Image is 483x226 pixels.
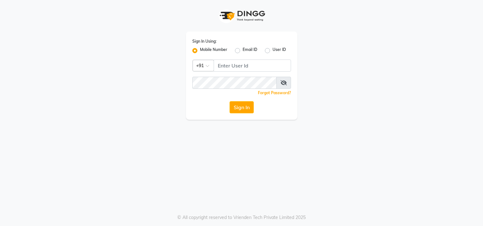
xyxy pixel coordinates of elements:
[192,39,217,44] label: Sign In Using:
[192,77,277,89] input: Username
[273,47,286,54] label: User ID
[214,60,291,72] input: Username
[216,6,267,25] img: logo1.svg
[200,47,227,54] label: Mobile Number
[243,47,257,54] label: Email ID
[258,90,291,95] a: Forgot Password?
[230,101,254,113] button: Sign In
